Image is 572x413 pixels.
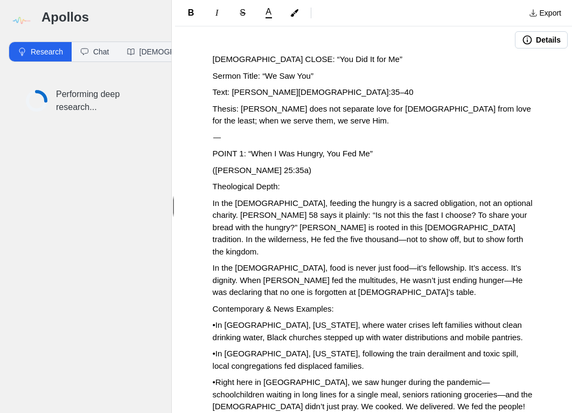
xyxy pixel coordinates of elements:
[213,182,280,191] span: Theological Depth:
[266,8,271,16] span: A
[240,8,246,17] span: S
[515,31,568,49] button: Details
[213,263,525,297] span: In the [DEMOGRAPHIC_DATA], food is never just food—it’s fellowship. It’s access. It’s dignity. Wh...
[257,5,281,20] button: A
[213,133,221,142] span: ⸻
[213,304,334,313] span: Contemporary & News Examples:
[72,42,118,61] button: Chat
[205,4,229,22] button: Format Italics
[213,71,313,80] span: Sermon Title: “We Saw You”
[56,88,145,114] p: Performing deep research...
[179,4,203,22] button: Format Bold
[213,320,525,342] span: •In [GEOGRAPHIC_DATA], [US_STATE], where water crises left families without clean drinking water,...
[213,377,535,411] span: •Right here in [GEOGRAPHIC_DATA], we saw hunger during the pandemic—schoolchildren waiting in lon...
[213,54,402,64] span: [DEMOGRAPHIC_DATA] CLOSE: “You Did It for Me”
[213,104,533,126] span: Thesis: [PERSON_NAME] does not separate love for [DEMOGRAPHIC_DATA] from love for the least; when...
[213,166,311,175] span: ([PERSON_NAME] 25:35a)
[522,4,568,22] button: Export
[41,9,163,26] h3: Apollos
[215,8,218,17] span: I
[518,359,559,400] iframe: Drift Widget Chat Controller
[213,87,414,97] span: Text: [PERSON_NAME][DEMOGRAPHIC_DATA]:35–40
[9,42,72,61] button: Research
[188,8,194,17] span: B
[213,198,535,256] span: In the [DEMOGRAPHIC_DATA], feeding the hungry is a sacred obligation, not an optional charity. [P...
[213,149,373,158] span: POINT 1: “When I Was Hungry, You Fed Me”
[231,4,255,22] button: Format Strikethrough
[9,9,33,33] img: logo
[118,42,233,61] button: [DEMOGRAPHIC_DATA]
[213,349,521,370] span: •In [GEOGRAPHIC_DATA], [US_STATE], following the train derailment and toxic spill, local congrega...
